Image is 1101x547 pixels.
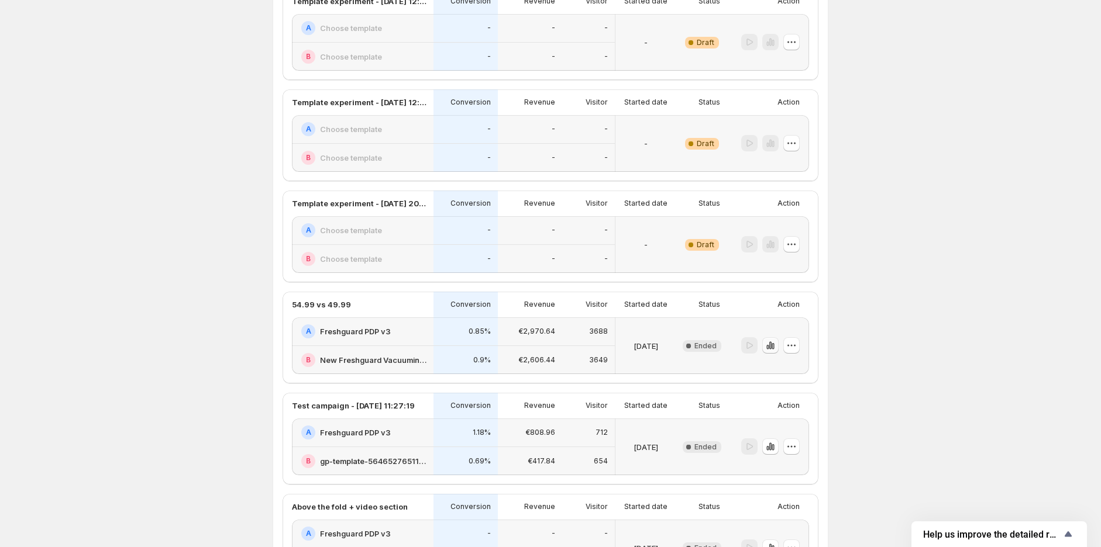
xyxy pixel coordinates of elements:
p: - [487,23,491,33]
span: Help us improve the detailed report for A/B campaigns [923,529,1061,540]
p: Action [777,401,800,410]
p: 654 [594,456,608,466]
p: - [552,23,555,33]
button: Show survey - Help us improve the detailed report for A/B campaigns [923,527,1075,541]
p: 712 [596,428,608,437]
p: - [604,52,608,61]
p: €2,606.44 [518,355,555,365]
span: Ended [694,341,717,351]
p: Conversion [450,300,491,309]
p: Visitor [586,502,608,511]
p: €417.84 [528,456,555,466]
p: - [552,226,555,235]
p: Conversion [450,401,491,410]
p: Action [777,98,800,107]
p: - [487,52,491,61]
span: Draft [697,240,714,250]
p: [DATE] [634,340,658,352]
p: - [552,52,555,61]
h2: B [306,456,311,466]
p: Above the fold + video section [292,501,408,513]
p: Started date [624,300,668,309]
p: Action [777,502,800,511]
span: Ended [694,442,717,452]
span: Draft [697,38,714,47]
p: - [604,153,608,162]
p: Template experiment - [DATE] 20:31:10 [292,198,426,209]
h2: gp-template-564652765112959795 [320,455,426,467]
p: €2,970.64 [518,327,555,336]
p: €808.96 [525,428,555,437]
h2: Choose template [320,253,382,265]
h2: A [306,23,311,33]
p: - [604,226,608,235]
h2: Choose template [320,22,382,34]
p: Visitor [586,300,608,309]
h2: Freshguard PDP v3 [320,427,391,438]
p: Visitor [586,98,608,107]
p: - [552,124,555,134]
p: Status [699,401,720,410]
h2: Choose template [320,51,382,63]
p: Visitor [586,401,608,410]
span: Draft [697,139,714,148]
h2: Choose template [320,224,382,236]
p: - [487,254,491,264]
h2: B [306,52,311,61]
p: Conversion [450,98,491,107]
p: Action [777,300,800,309]
p: Status [699,300,720,309]
p: Status [699,98,720,107]
p: - [487,226,491,235]
p: - [644,239,648,251]
h2: Freshguard PDP v3 [320,326,391,337]
h2: Choose template [320,123,382,135]
p: - [644,37,648,49]
p: Visitor [586,199,608,208]
p: [DATE] [634,441,658,453]
p: 0.9% [473,355,491,365]
p: - [552,254,555,264]
p: Started date [624,199,668,208]
p: - [604,124,608,134]
p: 0.69% [469,456,491,466]
p: Revenue [524,199,555,208]
p: Revenue [524,401,555,410]
h2: New Freshguard Vacuuming set PDP v3 49.99 [320,354,426,366]
p: 3688 [589,327,608,336]
h2: B [306,355,311,365]
h2: A [306,226,311,235]
p: Started date [624,98,668,107]
p: Status [699,199,720,208]
p: - [552,529,555,538]
h2: Freshguard PDP v3 [320,528,391,539]
p: - [487,153,491,162]
p: Status [699,502,720,511]
h2: B [306,153,311,162]
p: Revenue [524,502,555,511]
p: Conversion [450,502,491,511]
p: - [487,529,491,538]
h2: B [306,254,311,264]
p: Started date [624,502,668,511]
h2: A [306,428,311,437]
p: 3649 [589,355,608,365]
p: - [604,254,608,264]
p: Revenue [524,98,555,107]
p: Template experiment - [DATE] 12:47:02 [292,96,426,108]
p: 1.18% [473,428,491,437]
h2: Choose template [320,152,382,164]
p: - [487,124,491,134]
p: - [604,23,608,33]
h2: A [306,529,311,538]
p: - [644,138,648,150]
p: - [604,529,608,538]
p: 54.99 vs 49.99 [292,299,351,310]
p: - [552,153,555,162]
h2: A [306,327,311,336]
h2: A [306,124,311,134]
p: Started date [624,401,668,410]
p: Test campaign - [DATE] 11:27:19 [292,400,415,411]
p: Conversion [450,199,491,208]
p: Revenue [524,300,555,309]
